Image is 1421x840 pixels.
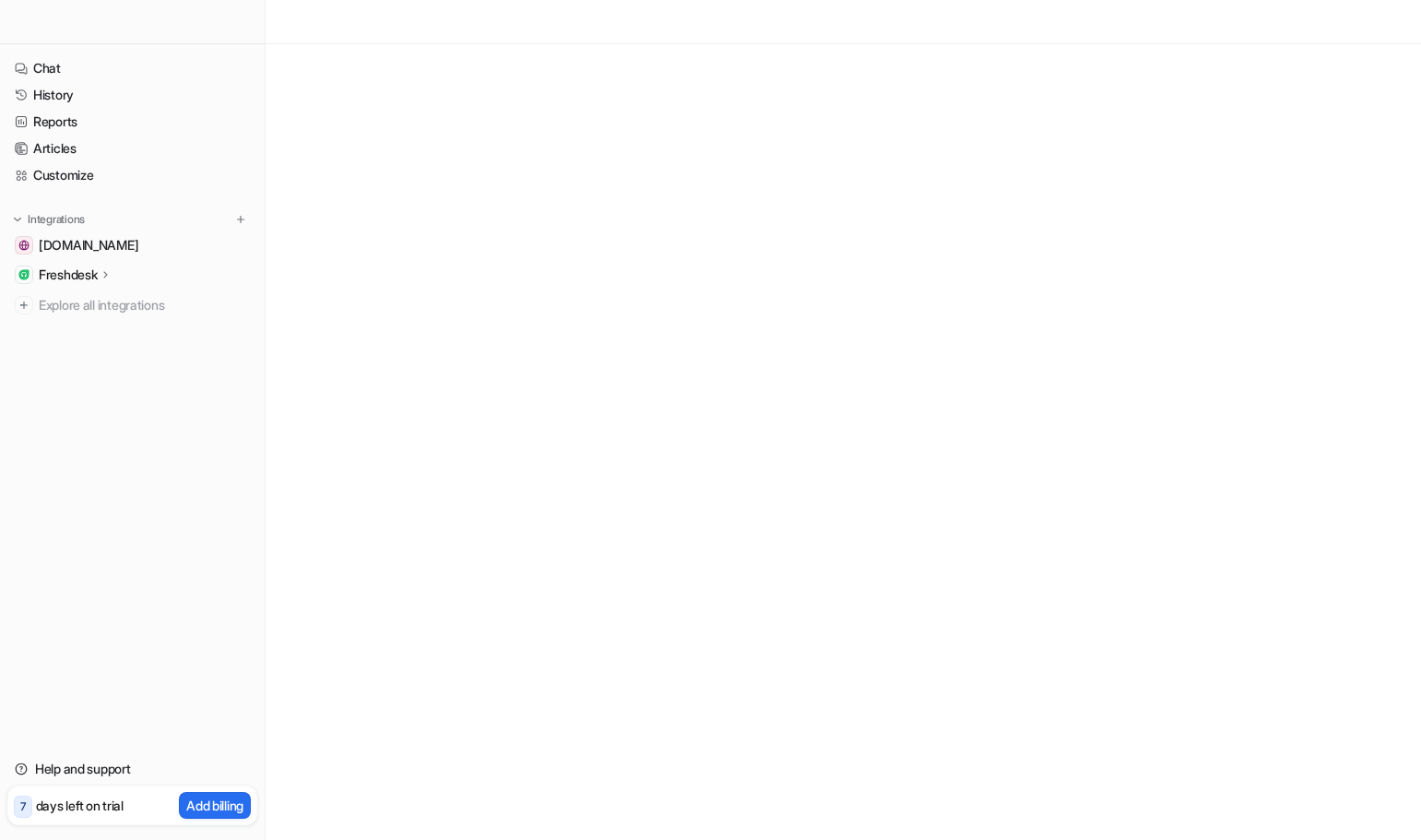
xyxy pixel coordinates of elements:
[179,792,251,819] button: Add billing
[39,266,97,284] p: Freshdesk
[7,232,257,258] a: support.dartfish.tv[DOMAIN_NAME]
[7,292,257,318] a: Explore all integrations
[7,55,257,81] a: Chat
[36,796,124,815] p: days left on trial
[20,799,26,815] p: 7
[15,296,33,314] img: explore all integrations
[39,290,250,320] span: Explore all integrations
[28,212,85,227] p: Integrations
[11,213,24,226] img: expand menu
[39,236,138,254] span: [DOMAIN_NAME]
[18,240,30,251] img: support.dartfish.tv
[7,109,257,135] a: Reports
[18,269,30,280] img: Freshdesk
[7,210,90,229] button: Integrations
[186,796,243,815] p: Add billing
[234,213,247,226] img: menu_add.svg
[7,162,257,188] a: Customize
[7,136,257,161] a: Articles
[7,756,257,782] a: Help and support
[7,82,257,108] a: History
